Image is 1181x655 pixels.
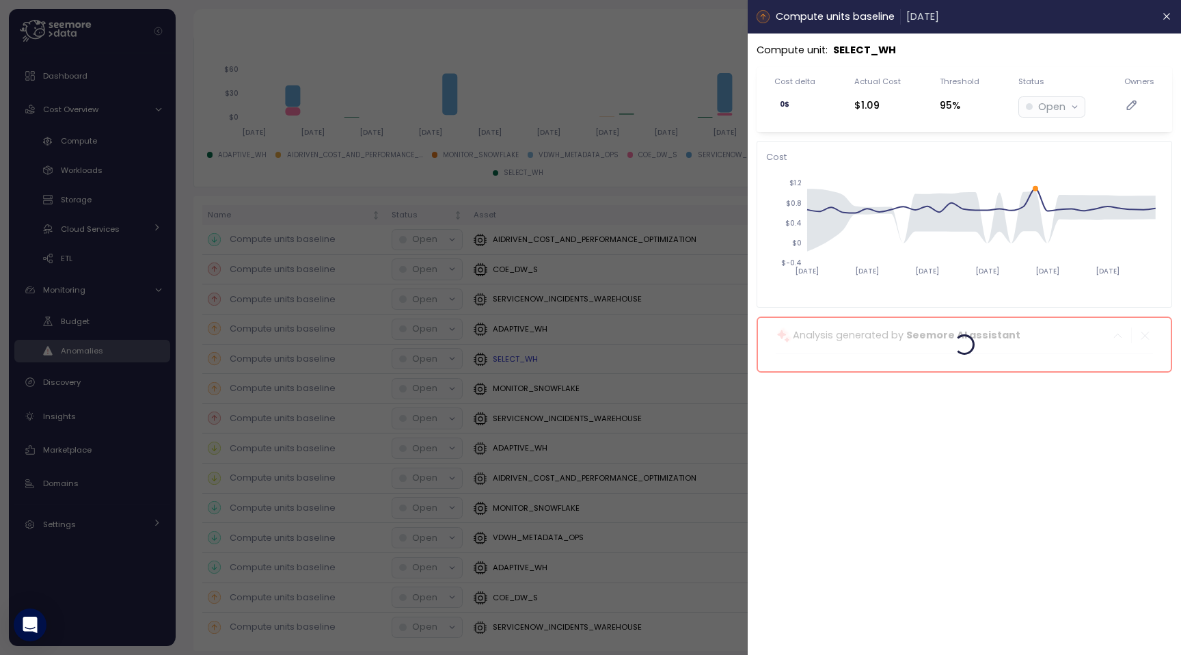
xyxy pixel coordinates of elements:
[776,9,895,25] p: Compute units baseline
[14,609,46,641] div: Open Intercom Messenger
[757,42,828,58] p: Compute unit :
[940,76,979,87] div: Threshold
[774,96,795,113] div: 0 $
[833,42,896,58] p: SELECT_WH
[1124,76,1154,87] div: Owners
[854,76,901,87] div: Actual Cost
[1038,99,1065,115] p: Open
[1096,267,1119,276] tspan: [DATE]
[785,219,802,228] tspan: $0.4
[766,150,1163,164] p: Cost
[796,267,819,276] tspan: [DATE]
[854,98,901,113] div: $1.09
[786,199,802,208] tspan: $0.8
[789,179,802,188] tspan: $1.2
[940,98,979,113] div: 95%
[781,259,802,268] tspan: $-0.4
[975,267,999,276] tspan: [DATE]
[856,267,880,276] tspan: [DATE]
[1018,76,1044,87] div: Status
[1019,97,1085,117] button: Open
[916,267,940,276] tspan: [DATE]
[1035,267,1059,276] tspan: [DATE]
[906,9,939,25] p: [DATE]
[792,239,802,248] tspan: $0
[774,76,815,87] div: Cost delta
